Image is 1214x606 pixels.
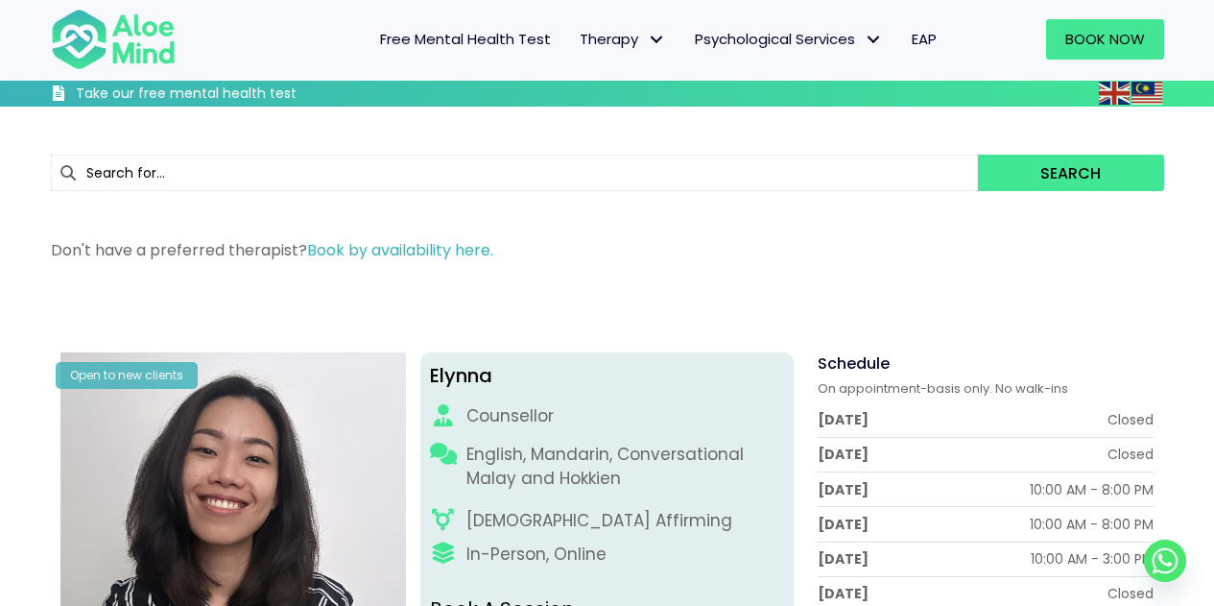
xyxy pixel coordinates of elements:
img: ms [1131,82,1162,105]
div: [DATE] [818,584,869,603]
a: Book Now [1046,19,1164,60]
div: 10:00 AM - 3:00 PM [1031,549,1154,569]
span: Psychological Services [695,29,883,49]
div: 10:00 AM - 8:00 PM [1030,480,1154,499]
img: Aloe mind Logo [51,8,176,71]
div: [DATE] [818,410,869,429]
div: [DATE] [818,515,869,534]
a: Take our free mental health test [51,85,399,107]
div: In-Person, Online [466,543,607,567]
a: TherapyTherapy: submenu [565,19,680,60]
div: [DATE] [818,480,869,499]
img: en [1099,82,1130,105]
a: Whatsapp [1144,540,1186,582]
div: [DATE] [818,549,869,569]
a: Free Mental Health Test [366,19,565,60]
div: Elynna [430,362,784,390]
a: EAP [897,19,951,60]
nav: Menu [201,19,951,60]
span: EAP [912,29,937,49]
a: Book by availability here. [307,239,493,261]
p: Don't have a preferred therapist? [51,239,1164,261]
a: English [1099,82,1131,104]
div: Closed [1107,584,1154,603]
h3: Take our free mental health test [76,85,399,104]
div: [DATE] [818,445,869,464]
button: Search [978,155,1163,191]
a: Psychological ServicesPsychological Services: submenu [680,19,897,60]
span: Psychological Services: submenu [860,26,888,54]
span: Book Now [1065,29,1145,49]
span: Free Mental Health Test [380,29,551,49]
span: Schedule [818,352,890,375]
span: On appointment-basis only. No walk-ins [818,379,1068,398]
div: 10:00 AM - 8:00 PM [1030,515,1154,534]
div: Closed [1107,445,1154,464]
div: Counsellor [466,404,554,428]
p: English, Mandarin, Conversational Malay and Hokkien [466,443,784,490]
span: Therapy: submenu [643,26,671,54]
div: Open to new clients [56,362,198,388]
div: Closed [1107,410,1154,429]
a: Malay [1131,82,1164,104]
input: Search for... [51,155,979,191]
span: Therapy [580,29,666,49]
div: [DEMOGRAPHIC_DATA] Affirming [466,509,732,533]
